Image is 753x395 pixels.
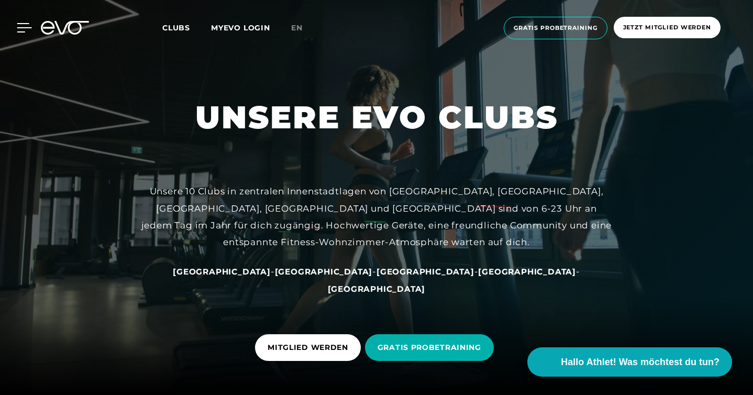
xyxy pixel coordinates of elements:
[291,23,303,32] span: en
[376,266,474,277] a: [GEOGRAPHIC_DATA]
[328,284,426,294] span: [GEOGRAPHIC_DATA]
[195,97,558,138] h1: UNSERE EVO CLUBS
[365,326,498,369] a: GRATIS PROBETRAINING
[162,23,211,32] a: Clubs
[527,347,732,377] button: Hallo Athlet! Was möchtest du tun?
[611,17,724,39] a: Jetzt Mitglied werden
[623,23,711,32] span: Jetzt Mitglied werden
[291,22,315,34] a: en
[501,17,611,39] a: Gratis Probetraining
[378,342,481,353] span: GRATIS PROBETRAINING
[275,266,373,277] a: [GEOGRAPHIC_DATA]
[141,183,612,250] div: Unsere 10 Clubs in zentralen Innenstadtlagen von [GEOGRAPHIC_DATA], [GEOGRAPHIC_DATA], [GEOGRAPHI...
[268,342,348,353] span: MITGLIED WERDEN
[141,263,612,297] div: - - - -
[162,23,190,32] span: Clubs
[211,23,270,32] a: MYEVO LOGIN
[328,283,426,294] a: [GEOGRAPHIC_DATA]
[561,355,719,369] span: Hallo Athlet! Was möchtest du tun?
[478,266,576,277] a: [GEOGRAPHIC_DATA]
[255,326,365,369] a: MITGLIED WERDEN
[514,24,597,32] span: Gratis Probetraining
[173,266,271,277] a: [GEOGRAPHIC_DATA]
